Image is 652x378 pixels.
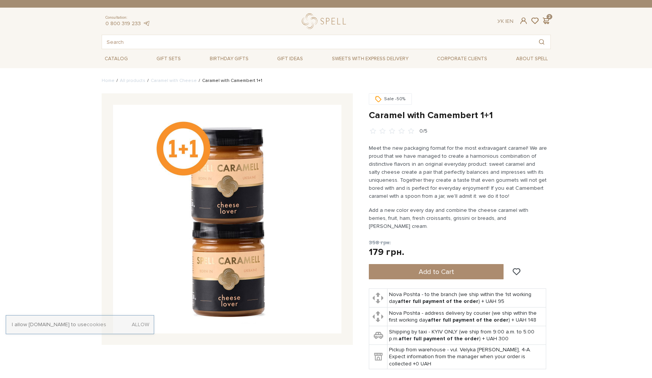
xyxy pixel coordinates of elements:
[369,246,404,258] div: 179 грн.
[274,53,306,65] span: Gift ideas
[419,128,427,135] div: 0/5
[151,78,197,83] a: Caramel with Cheese
[419,267,454,276] span: Add to Cart
[105,20,141,27] a: 0 800 319 233
[387,326,546,345] td: Shipping by taxi - KYIV ONLY (we ship from 9:00 a.m. to 5:00 p.m. ) + UAH 300
[533,35,550,49] button: Search
[497,18,504,24] a: Ук
[132,321,149,328] a: Allow
[197,77,262,84] li: Caramel with Camembert 1+1
[513,53,551,65] span: About Spell
[143,20,150,27] a: telegram
[369,239,391,246] span: 358 грн.
[428,317,509,323] b: after full payment of the order
[497,18,513,25] div: En
[102,53,131,65] span: Catalog
[120,78,145,83] a: All products
[87,321,106,328] a: cookies
[369,109,551,121] h1: Caramel with Camembert 1+1
[153,53,184,65] span: Gift sets
[329,52,411,65] a: Sweets with express delivery
[207,53,252,65] span: Birthday gifts
[434,52,490,65] a: Corporate clients
[113,105,341,333] img: Caramel with Camembert 1+1
[369,144,547,200] p: Meet the new packaging format for the most extravagant caramel! We are proud that we have managed...
[6,321,154,328] div: I allow [DOMAIN_NAME] to use
[505,18,507,24] span: |
[102,78,115,83] a: Home
[387,308,546,326] td: Nova Poshta - address delivery by courier (we ship within the first working day ) + UAH 148
[387,289,546,308] td: Nova Poshta - to the branch (we ship within the 1st working day ) + UAH 95
[369,264,504,279] button: Add to Cart
[387,345,546,369] td: Pickup from warehouse - vul. Velyka [PERSON_NAME], 4-A. Expect information from the manager when ...
[399,335,479,342] b: after full payment of the order
[302,13,349,29] a: logo
[102,35,533,49] input: Search
[369,206,547,230] p: Add a new color every day and combine the cheese caramel with berries, fruit, ham, fresh croissan...
[369,93,412,105] div: Sale -50%
[398,298,478,304] b: after full payment of the order
[105,15,150,20] span: Consultation:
